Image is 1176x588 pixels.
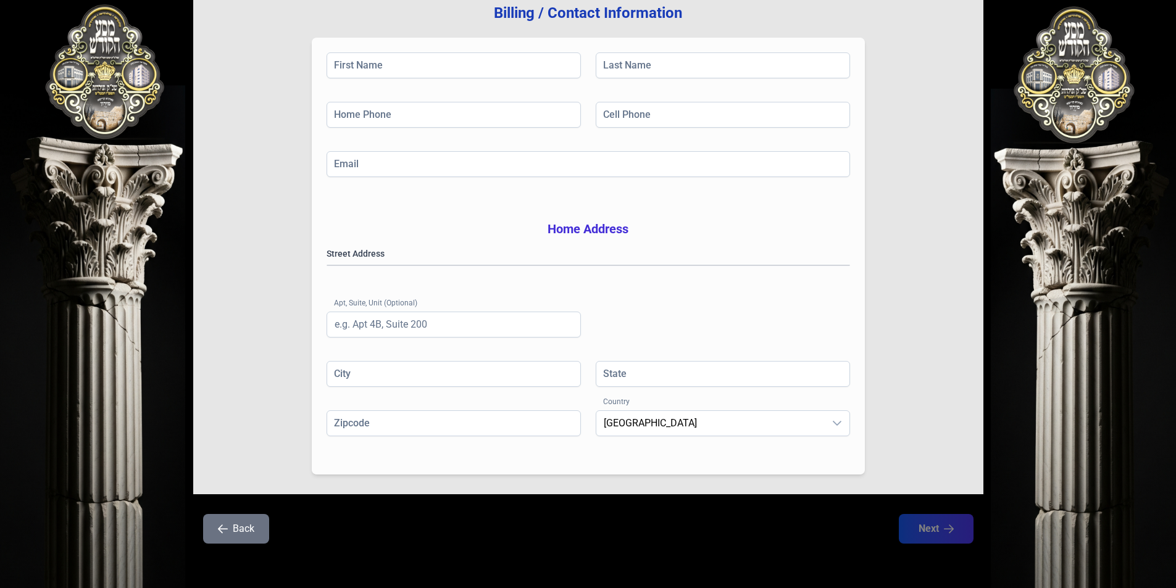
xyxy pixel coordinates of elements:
[327,247,850,260] label: Street Address
[327,220,850,238] h3: Home Address
[899,514,974,544] button: Next
[596,411,825,436] span: United States
[327,312,581,337] input: e.g. Apt 4B, Suite 200
[203,514,269,544] button: Back
[825,411,849,436] div: dropdown trigger
[213,3,964,23] h3: Billing / Contact Information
